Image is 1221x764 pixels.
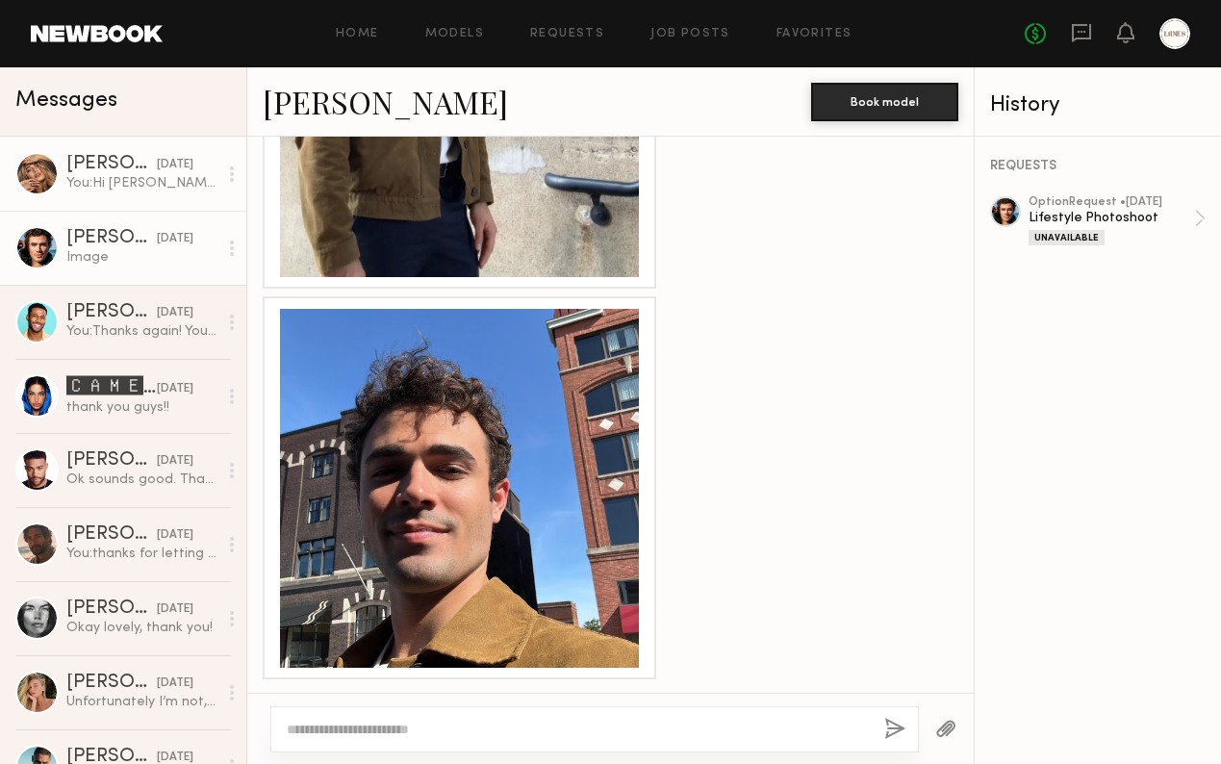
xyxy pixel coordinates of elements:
[157,526,193,545] div: [DATE]
[650,28,730,40] a: Job Posts
[1029,196,1194,209] div: option Request • [DATE]
[1029,209,1194,227] div: Lifestyle Photoshoot
[66,174,217,192] div: You: Hi [PERSON_NAME], just wanted to follow up - are you able to send us those 3 selfies for rev...
[66,229,157,248] div: [PERSON_NAME]
[990,160,1206,173] div: REQUESTS
[66,525,157,545] div: [PERSON_NAME]
[66,155,157,174] div: [PERSON_NAME]
[157,600,193,619] div: [DATE]
[263,81,508,122] a: [PERSON_NAME]
[157,452,193,471] div: [DATE]
[66,303,157,322] div: [PERSON_NAME]
[66,375,157,398] div: 🅲🅰🅼🅴🆁🅾🅽 🆂.
[990,94,1206,116] div: History
[15,89,117,112] span: Messages
[530,28,604,40] a: Requests
[66,693,217,711] div: Unfortunately I’m not, I’m moving to another place [DATE] afternoon, will be very hectic
[157,380,193,398] div: [DATE]
[811,83,958,121] button: Book model
[66,322,217,341] div: You: Thanks again! You were great!
[66,398,217,417] div: thank you guys!!
[66,471,217,489] div: Ok sounds good. Thanks for updating
[157,230,193,248] div: [DATE]
[425,28,484,40] a: Models
[66,619,217,637] div: Okay lovely, thank you!
[66,248,217,267] div: Image
[66,451,157,471] div: [PERSON_NAME]
[157,304,193,322] div: [DATE]
[1029,196,1206,245] a: optionRequest •[DATE]Lifestyle PhotoshootUnavailable
[66,599,157,619] div: [PERSON_NAME]
[1029,230,1105,245] div: Unavailable
[66,545,217,563] div: You: thanks for letting us know!
[336,28,379,40] a: Home
[776,28,852,40] a: Favorites
[66,674,157,693] div: [PERSON_NAME]
[157,675,193,693] div: [DATE]
[811,92,958,109] a: Book model
[157,156,193,174] div: [DATE]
